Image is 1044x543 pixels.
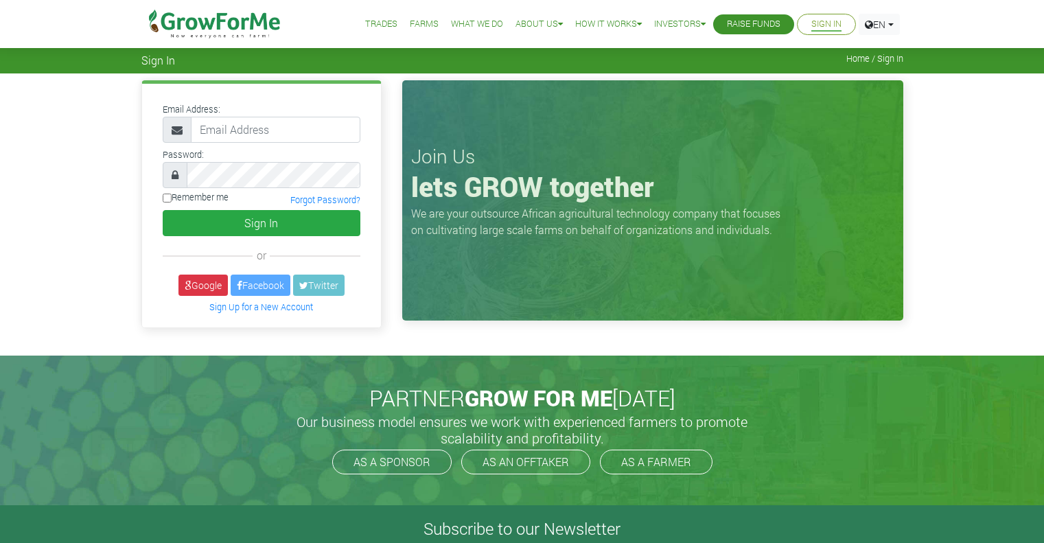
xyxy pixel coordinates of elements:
[332,450,452,474] a: AS A SPONSOR
[461,450,590,474] a: AS AN OFFTAKER
[191,117,360,143] input: Email Address
[451,17,503,32] a: What We Do
[411,145,894,168] h3: Join Us
[163,148,204,161] label: Password:
[600,450,712,474] a: AS A FARMER
[163,191,229,204] label: Remember me
[163,247,360,264] div: or
[290,194,360,205] a: Forgot Password?
[465,383,612,413] span: GROW FOR ME
[411,205,789,238] p: We are your outsource African agricultural technology company that focuses on cultivating large s...
[846,54,903,64] span: Home / Sign In
[163,194,172,203] input: Remember me
[209,301,313,312] a: Sign Up for a New Account
[859,14,900,35] a: EN
[811,17,842,32] a: Sign In
[178,275,228,296] a: Google
[17,519,1027,539] h4: Subscribe to our Newsletter
[727,17,780,32] a: Raise Funds
[365,17,397,32] a: Trades
[411,170,894,203] h1: lets GROW together
[147,385,898,411] h2: PARTNER [DATE]
[282,413,763,446] h5: Our business model ensures we work with experienced farmers to promote scalability and profitabil...
[575,17,642,32] a: How it Works
[163,210,360,236] button: Sign In
[654,17,706,32] a: Investors
[141,54,175,67] span: Sign In
[410,17,439,32] a: Farms
[515,17,563,32] a: About Us
[163,103,220,116] label: Email Address:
